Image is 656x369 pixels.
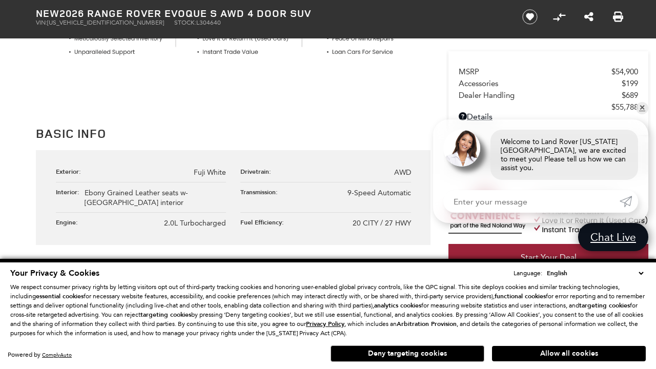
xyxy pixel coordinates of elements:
span: [US_VEHICLE_IDENTIFICATION_NUMBER] [47,19,164,26]
a: Print this New 2026 Range Rover Evoque S AWD 4 Door SUV [613,11,623,23]
span: Start Your Deal [521,252,577,262]
a: Start Your Deal [448,244,648,271]
div: Fuel Efficiency: [240,218,289,227]
a: Share this New 2026 Range Rover Evoque S AWD 4 Door SUV [584,11,593,23]
img: Agent profile photo [443,130,480,167]
div: Welcome to Land Rover [US_STATE][GEOGRAPHIC_DATA], we are excited to meet you! Please tell us how... [490,130,638,180]
span: L304640 [196,19,221,26]
div: Powered by [8,352,72,358]
span: AWD [394,168,411,177]
span: Stock: [174,19,196,26]
a: $55,788 [459,102,638,112]
select: Language Select [544,268,646,278]
a: Details [459,112,638,121]
span: $199 [622,79,638,88]
a: ComplyAuto [42,352,72,358]
span: Ebony Grained Leather seats w-[GEOGRAPHIC_DATA] interior [85,189,188,207]
span: 9-Speed Automatic [347,189,411,197]
a: Chat Live [578,223,648,251]
a: Submit [620,190,638,213]
div: Drivetrain: [240,167,276,176]
div: Engine: [56,218,83,227]
strong: functional cookies [495,292,546,300]
button: Allow all cookies [492,346,646,361]
span: Fuji White [194,168,226,177]
a: Privacy Policy [306,320,344,327]
span: $54,900 [611,67,638,76]
a: Accessories $199 [459,79,638,88]
input: Enter your message [443,190,620,213]
strong: targeting cookies [579,301,630,310]
a: MSRP $54,900 [459,67,638,76]
div: Exterior: [56,167,86,176]
strong: New [36,6,59,20]
button: Compare vehicle [551,9,567,25]
div: Interior: [56,188,85,196]
button: Deny targeting cookies [331,345,484,362]
h2: Basic Info [36,124,430,142]
p: We respect consumer privacy rights by letting visitors opt out of third-party tracking cookies an... [10,282,646,338]
div: Language: [514,270,542,276]
span: MSRP [459,67,611,76]
h1: 2026 Range Rover Evoque S AWD 4 Door SUV [36,8,505,19]
strong: essential cookies [36,292,84,300]
button: Save vehicle [519,9,541,25]
span: VIN: [36,19,47,26]
span: Chat Live [585,230,641,244]
span: Your Privacy & Cookies [10,268,99,279]
strong: analytics cookies [374,301,421,310]
span: 20 CITY / 27 HWY [353,219,411,228]
span: 2.0L Turbocharged [164,219,226,228]
span: $55,788 [611,102,638,112]
span: Accessories [459,79,622,88]
a: Dealer Handling $689 [459,91,638,100]
strong: targeting cookies [140,311,191,319]
div: Transmission: [240,188,283,196]
span: Dealer Handling [459,91,622,100]
span: $689 [622,91,638,100]
strong: Arbitration Provision [397,320,457,328]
